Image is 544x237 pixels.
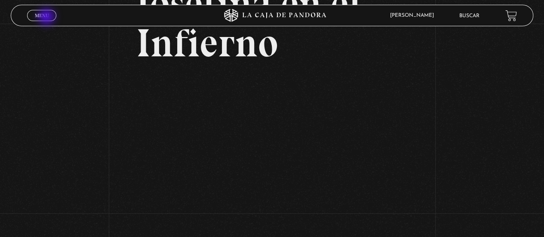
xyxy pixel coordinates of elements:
[32,20,52,26] span: Cerrar
[35,13,49,18] span: Menu
[386,13,443,18] span: [PERSON_NAME]
[459,13,479,18] a: Buscar
[505,10,517,22] a: View your shopping cart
